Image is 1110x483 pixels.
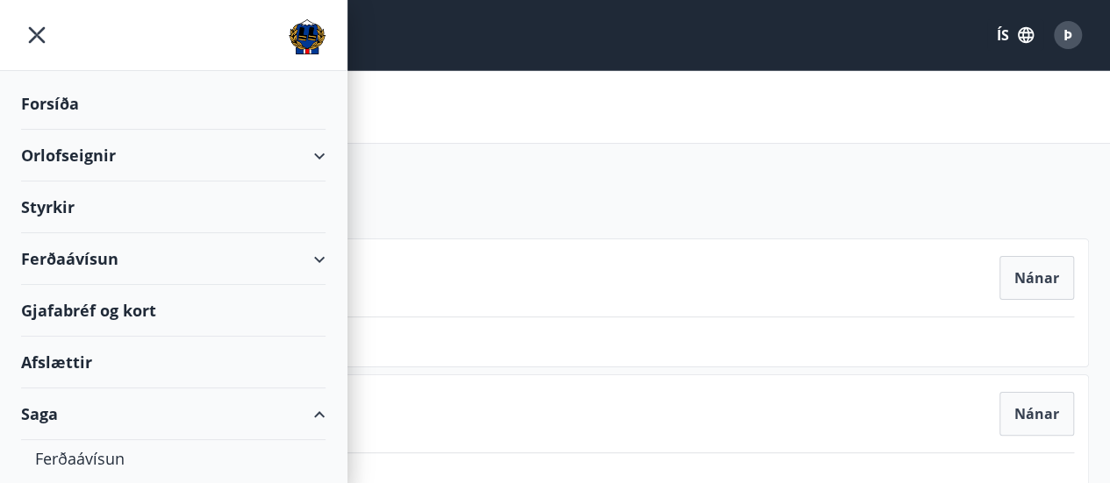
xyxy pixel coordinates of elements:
[21,337,326,388] div: Afslættir
[21,285,326,337] div: Gjafabréf og kort
[35,440,312,477] div: Ferðaávísun
[999,392,1074,436] button: Nánar
[1063,25,1072,45] span: Þ
[987,19,1043,51] button: ÍS
[1047,14,1089,56] button: Þ
[21,19,53,51] button: menu
[21,78,326,130] div: Forsíða
[21,181,326,233] div: Styrkir
[289,19,326,54] img: union_logo
[999,256,1074,300] button: Nánar
[21,388,326,440] div: Saga
[21,130,326,181] div: Orlofseignir
[21,233,326,285] div: Ferðaávísun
